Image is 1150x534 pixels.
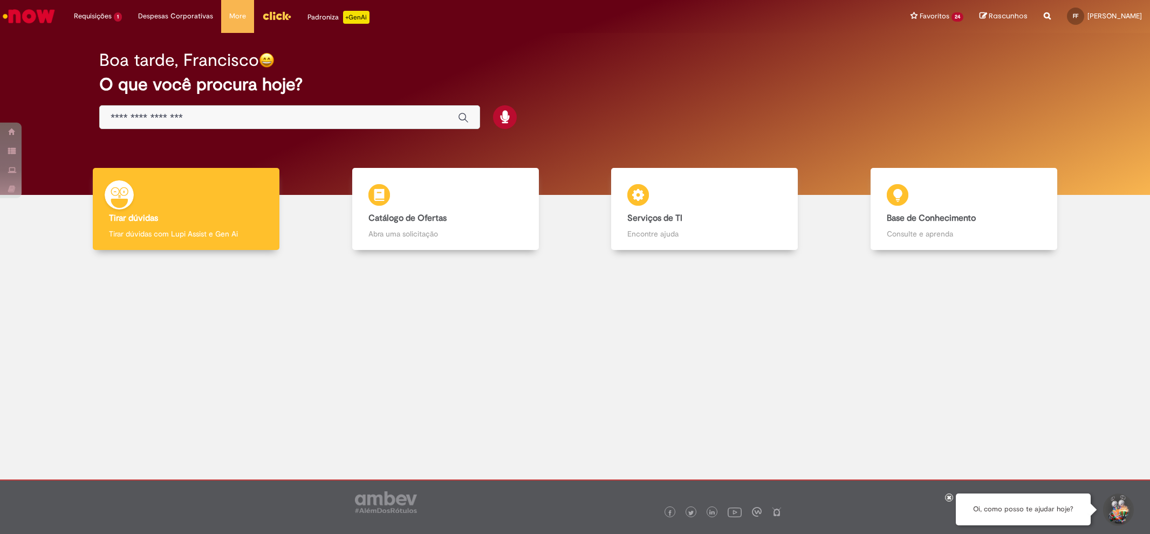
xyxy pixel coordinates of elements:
[343,11,369,24] p: +GenAi
[834,168,1094,251] a: Base de Conhecimento Consulte e aprenda
[262,8,291,24] img: click_logo_yellow_360x200.png
[109,213,158,224] b: Tirar dúvidas
[1101,494,1134,526] button: Iniciar Conversa de Suporte
[1087,11,1142,21] span: [PERSON_NAME]
[887,213,976,224] b: Base de Conhecimento
[920,11,949,22] span: Favoritos
[368,228,523,239] p: Abra uma solicitação
[956,494,1091,525] div: Oi, como posso te ajudar hoje?
[99,75,1050,94] h2: O que você procura hoje?
[688,510,694,516] img: logo_footer_twitter.png
[138,11,213,22] span: Despesas Corporativas
[952,12,963,22] span: 24
[1,5,57,27] img: ServiceNow
[709,510,715,516] img: logo_footer_linkedin.png
[1073,12,1078,19] span: FF
[627,213,682,224] b: Serviços de TI
[728,505,742,519] img: logo_footer_youtube.png
[887,228,1041,239] p: Consulte e aprenda
[368,213,447,224] b: Catálogo de Ofertas
[109,228,263,239] p: Tirar dúvidas com Lupi Assist e Gen Ai
[259,52,275,68] img: happy-face.png
[307,11,369,24] div: Padroniza
[980,11,1028,22] a: Rascunhos
[752,507,762,517] img: logo_footer_workplace.png
[114,12,122,22] span: 1
[575,168,834,251] a: Serviços de TI Encontre ajuda
[627,228,782,239] p: Encontre ajuda
[99,51,259,70] h2: Boa tarde, Francisco
[316,168,576,251] a: Catálogo de Ofertas Abra uma solicitação
[57,168,316,251] a: Tirar dúvidas Tirar dúvidas com Lupi Assist e Gen Ai
[229,11,246,22] span: More
[74,11,112,22] span: Requisições
[772,507,782,517] img: logo_footer_naosei.png
[989,11,1028,21] span: Rascunhos
[355,491,417,513] img: logo_footer_ambev_rotulo_gray.png
[667,510,673,516] img: logo_footer_facebook.png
